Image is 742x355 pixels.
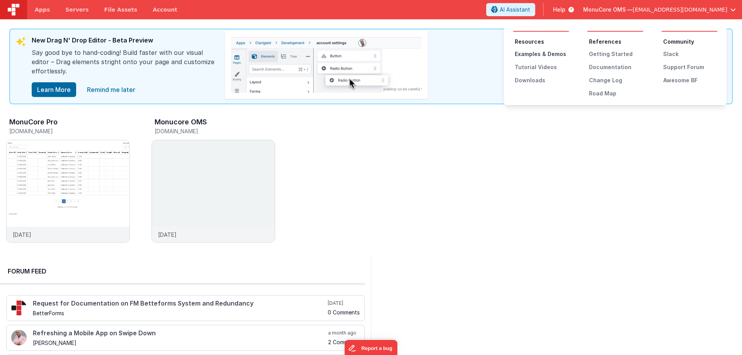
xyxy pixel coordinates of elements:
[589,63,643,71] div: Documentation
[589,76,643,84] div: Change Log
[589,50,643,58] div: Getting Started
[515,38,569,46] li: Resources
[589,38,643,46] li: References
[663,38,717,46] li: Community
[589,90,643,97] div: Road Map
[663,63,717,71] div: Support Forum
[663,50,717,58] div: Slack
[515,50,569,58] div: Examples & Demos
[515,63,569,71] div: Tutorial Videos
[515,76,569,84] div: Downloads
[663,76,717,84] div: Awesome BF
